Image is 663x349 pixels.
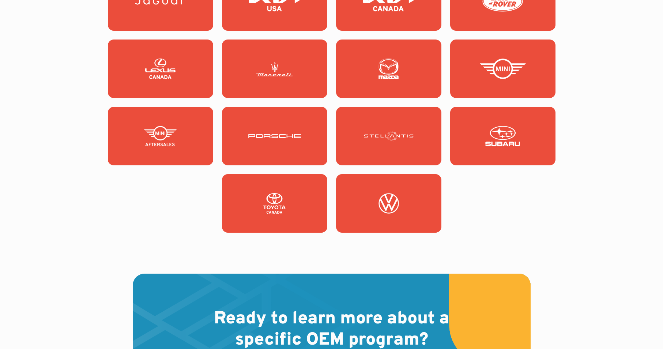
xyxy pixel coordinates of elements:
img: Stellantis [362,126,415,146]
img: Mazda [362,59,415,79]
img: Toyota Canada [248,193,301,214]
img: Mini Fixed Ops [134,126,187,146]
img: Maserati [248,59,301,79]
img: Lexus Canada [134,59,187,79]
img: Subaru [476,126,529,146]
img: Porsche [248,126,301,146]
img: Volkswagen [362,193,415,214]
img: Mini [476,59,529,79]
